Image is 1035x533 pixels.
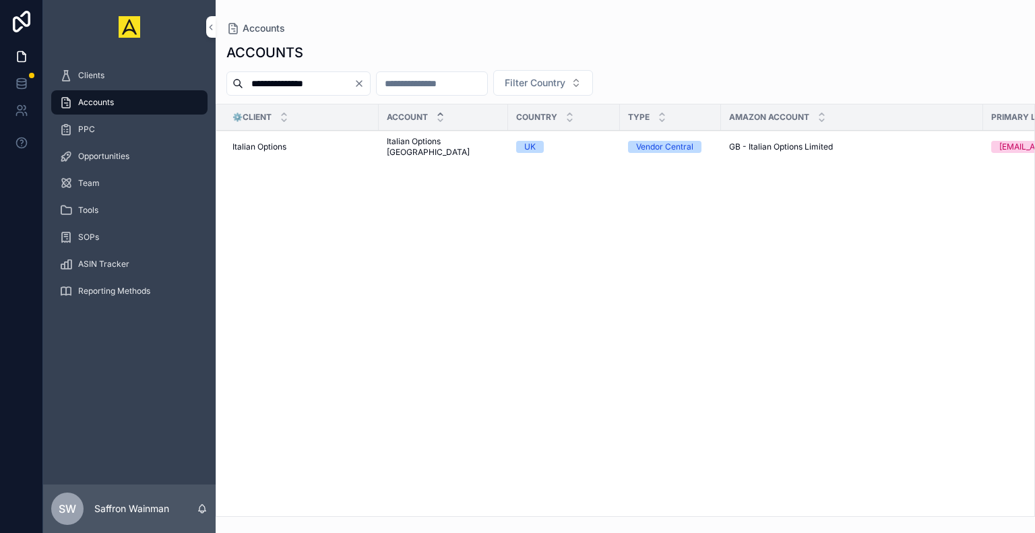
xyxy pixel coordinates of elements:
span: Italian Options [GEOGRAPHIC_DATA] [387,136,500,158]
a: Clients [51,63,208,88]
a: Reporting Methods [51,279,208,303]
a: ASIN Tracker [51,252,208,276]
span: GB - Italian Options Limited [729,142,833,152]
button: Clear [354,78,370,89]
span: Account [387,112,428,123]
span: Amazon Account [729,112,809,123]
a: SOPs [51,225,208,249]
span: PPC [78,124,95,135]
a: Accounts [51,90,208,115]
h1: ACCOUNTS [226,43,303,62]
span: Team [78,178,100,189]
span: Opportunities [78,151,129,162]
img: App logo [119,16,140,38]
button: Select Button [493,70,593,96]
span: SW [59,501,76,517]
div: UK [524,141,536,153]
a: Team [51,171,208,195]
div: Vendor Central [636,141,693,153]
a: Opportunities [51,144,208,168]
a: Accounts [226,22,285,35]
span: Filter Country [505,76,565,90]
span: Tools [78,205,98,216]
span: Reporting Methods [78,286,150,296]
span: Clients [78,70,104,81]
span: Italian Options [232,142,286,152]
span: SOPs [78,232,99,243]
span: ASIN Tracker [78,259,129,270]
a: Tools [51,198,208,222]
span: ⚙️Client [232,112,272,123]
p: Saffron Wainman [94,502,169,515]
span: Accounts [243,22,285,35]
a: PPC [51,117,208,142]
span: Type [628,112,650,123]
div: scrollable content [43,54,216,321]
span: Country [516,112,557,123]
span: Accounts [78,97,114,108]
